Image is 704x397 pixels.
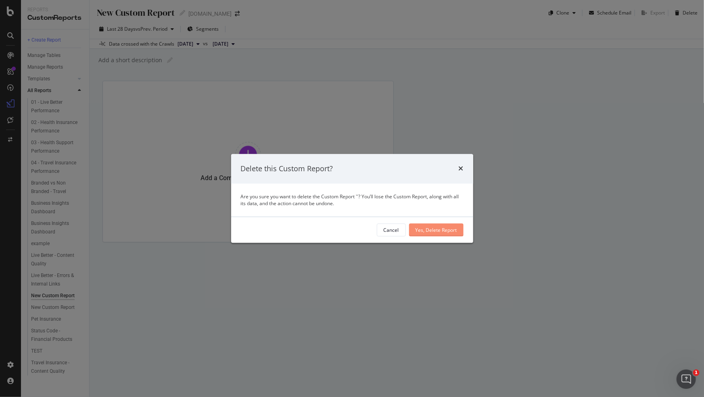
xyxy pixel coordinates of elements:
div: modal [231,154,473,243]
div: times [459,164,464,174]
div: Are you sure you want to delete the Custom Report ''? You’ll lose the Custom Report, along with a... [241,193,464,207]
span: 1 [693,370,700,376]
iframe: Intercom live chat [677,370,696,389]
div: Delete this Custom Report? [241,164,333,174]
button: Cancel [377,224,406,237]
div: Cancel [384,227,399,233]
button: Yes, Delete Report [409,224,464,237]
div: Yes, Delete Report [416,227,457,233]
